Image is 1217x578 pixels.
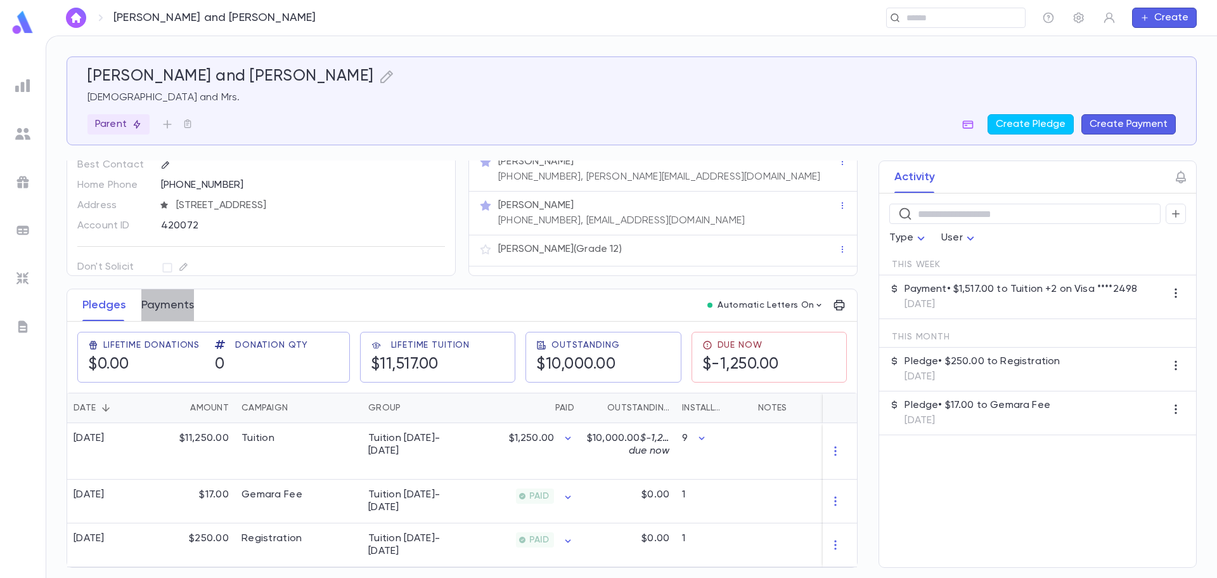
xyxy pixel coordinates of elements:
p: $0.00 [641,489,669,501]
img: batches_grey.339ca447c9d9533ef1741baa751efc33.svg [15,223,30,238]
p: Account ID [77,216,150,236]
div: 1 [676,523,752,567]
button: Sort [401,398,421,418]
div: 420072 [161,216,382,235]
span: Outstanding [551,340,619,350]
button: Pledges [82,289,126,321]
button: Sort [725,398,745,418]
div: Campaign [241,393,288,423]
img: campaigns_grey.99e729a5f7ee94e3726e6486bddda8f1.svg [15,174,30,190]
div: Installments [676,393,752,423]
p: Automatic Letters On [718,300,814,310]
button: Create Payment [1081,114,1176,135]
div: [DATE] [74,432,105,445]
span: $-1,250.00 due now [629,433,690,456]
button: Sort [170,398,190,418]
div: Group [368,393,401,423]
span: This Month [892,332,950,342]
div: Outstanding [607,393,669,423]
img: logo [10,10,35,35]
div: Notes [758,393,787,423]
div: Campaign [235,393,362,423]
img: home_white.a664292cf8c1dea59945f0da9f25487c.svg [68,13,84,23]
p: [PERSON_NAME] [498,199,574,212]
p: [PERSON_NAME] and [PERSON_NAME] [113,11,316,25]
button: Activity [894,161,935,193]
p: $0.00 [641,532,669,545]
div: $17.00 [153,480,235,523]
div: Type [889,226,929,251]
h5: 0 [215,355,225,374]
p: [DATE] [905,371,1060,383]
p: [PERSON_NAME] (Grade 12) [498,243,622,256]
div: [DATE] [74,532,105,545]
div: [PHONE_NUMBER] [161,175,445,194]
p: [PHONE_NUMBER], [PERSON_NAME][EMAIL_ADDRESS][DOMAIN_NAME] [498,171,820,183]
div: Tuition 2025-2026 [368,489,451,514]
div: $250.00 [153,523,235,567]
div: Date [74,393,96,423]
p: Best Contact [77,155,150,175]
div: Tuition 2025-2026 [368,432,451,457]
div: User [941,226,978,251]
div: Paid [457,393,581,423]
h5: $0.00 [88,355,129,374]
button: Sort [96,398,116,418]
div: Paid [555,393,574,423]
span: User [941,233,963,243]
img: imports_grey.530a8a0e642e233f2baf0ef88e8c9fcb.svg [15,271,30,286]
img: students_grey.60c7aba0da46da39d6d829b817ac14fc.svg [15,126,30,141]
div: Gemara Fee [241,489,302,501]
span: This Week [892,259,941,270]
span: [STREET_ADDRESS] [171,199,446,212]
p: [DATE] [905,298,1137,311]
p: [DEMOGRAPHIC_DATA] and Mrs. [87,91,1176,104]
p: [DATE] [905,414,1050,427]
div: Date [67,393,153,423]
div: Outstanding [581,393,676,423]
p: [PHONE_NUMBER], [EMAIL_ADDRESS][DOMAIN_NAME] [498,214,745,227]
button: Sort [288,398,308,418]
img: reports_grey.c525e4749d1bce6a11f5fe2a8de1b229.svg [15,78,30,93]
div: [DATE] [74,489,105,501]
span: Donation Qty [235,340,308,350]
h5: $10,000.00 [536,355,615,374]
h5: $-1,250.00 [702,355,779,374]
div: Amount [190,393,229,423]
span: Lifetime Tuition [391,340,470,350]
div: Amount [153,393,235,423]
button: Sort [535,398,555,418]
p: Address [77,195,150,216]
button: Sort [587,398,607,418]
p: Pledge • $17.00 to Gemara Fee [905,399,1050,412]
p: Payment • $1,517.00 to Tuition +2 on Visa ****2498 [905,283,1137,296]
button: Create [1132,8,1197,28]
p: Home Phone [77,175,150,195]
span: Due Now [718,340,763,350]
h5: [PERSON_NAME] and [PERSON_NAME] [87,67,374,86]
span: PAID [524,535,554,545]
div: Parent [87,114,150,135]
div: Registration [241,532,302,545]
button: Payments [141,289,194,321]
div: 1 [676,480,752,523]
span: PAID [524,491,554,501]
div: Tuition [241,432,274,445]
h5: $11,517.00 [371,355,439,374]
div: $11,250.00 [153,423,235,480]
button: Automatic Letters On [702,296,829,314]
p: $10,000.00 [587,432,669,457]
p: 9 [682,432,688,445]
div: Tuition 2025-2026 [368,532,451,558]
p: Don't Solicit [77,257,150,277]
p: [PERSON_NAME] [498,155,574,168]
p: Pledge • $250.00 to Registration [905,355,1060,368]
p: $1,250.00 [509,432,554,445]
div: Group [362,393,457,423]
button: Create Pledge [988,114,1074,135]
div: Installments [682,393,725,423]
span: Type [889,233,913,243]
span: Lifetime Donations [103,340,200,350]
img: letters_grey.7941b92b52307dd3b8a917253454ce1c.svg [15,319,30,334]
div: Notes [752,393,910,423]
